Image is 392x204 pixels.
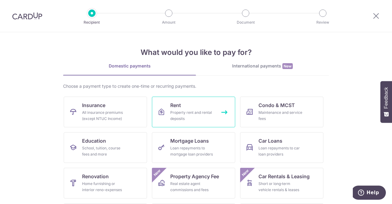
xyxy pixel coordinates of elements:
a: Car Rentals & LeasingShort or long‑term vehicle rentals & leasesNew [240,168,323,198]
span: Feedback [383,87,389,109]
iframe: Opens a widget where you can find more information [353,186,386,201]
span: Car Loans [258,137,282,144]
div: International payments [196,63,329,69]
p: Recipient [69,19,115,25]
span: New [282,63,293,69]
a: Property Agency FeeReal estate agent commissions and feesNew [152,168,235,198]
div: Short or long‑term vehicle rentals & leases [258,181,303,193]
a: Car LoansLoan repayments to car loan providers [240,132,323,163]
p: Amount [146,19,191,25]
span: Property Agency Fee [170,173,219,180]
span: New [152,168,162,178]
img: CardUp [12,12,42,20]
span: Education [82,137,106,144]
div: Choose a payment type to create one-time or recurring payments. [63,83,329,89]
div: School, tuition, course fees and more [82,145,126,157]
div: Loan repayments to car loan providers [258,145,303,157]
span: Renovation [82,173,109,180]
div: Real estate agent commissions and fees [170,181,214,193]
a: Mortgage LoansLoan repayments to mortgage loan providers [152,132,235,163]
a: Condo & MCSTMaintenance and service fees [240,97,323,127]
div: Loan repayments to mortgage loan providers [170,145,214,157]
span: Condo & MCST [258,102,295,109]
span: Insurance [82,102,105,109]
h4: What would you like to pay for? [63,47,329,58]
p: Review [300,19,345,25]
span: Mortgage Loans [170,137,209,144]
span: Car Rentals & Leasing [258,173,310,180]
div: Property rent and rental deposits [170,110,214,122]
p: Document [223,19,268,25]
button: Feedback - Show survey [380,81,392,123]
div: All insurance premiums (except NTUC Income) [82,110,126,122]
span: Rent [170,102,181,109]
div: Domestic payments [63,63,196,69]
div: Maintenance and service fees [258,110,303,122]
span: New [240,168,251,178]
div: Home furnishing or interior reno-expenses [82,181,126,193]
a: InsuranceAll insurance premiums (except NTUC Income) [64,97,147,127]
a: RenovationHome furnishing or interior reno-expenses [64,168,147,198]
a: EducationSchool, tuition, course fees and more [64,132,147,163]
a: RentProperty rent and rental deposits [152,97,235,127]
